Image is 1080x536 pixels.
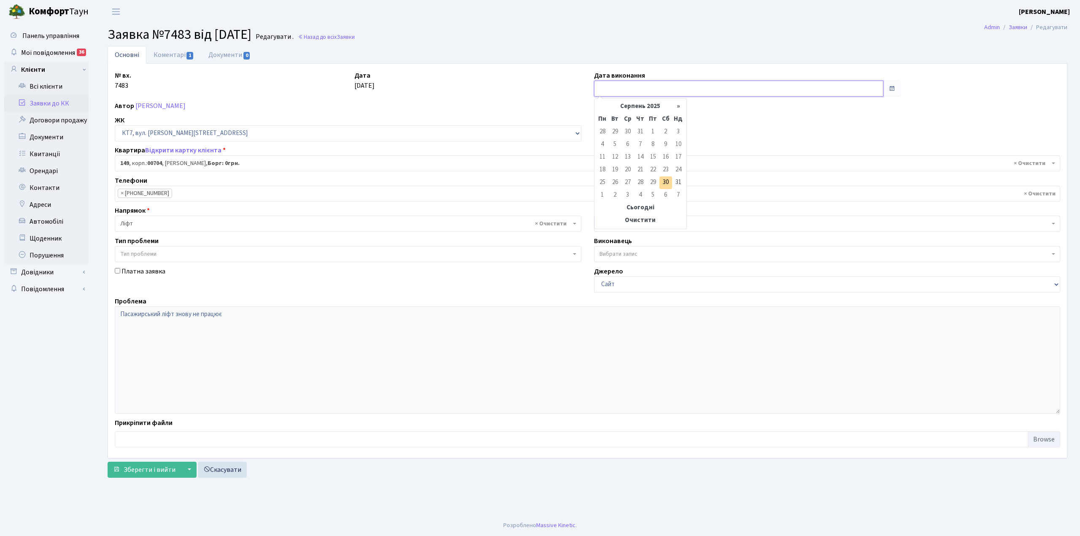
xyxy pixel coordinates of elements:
td: 29 [647,176,659,189]
td: 5 [609,138,621,151]
a: Документи [201,46,258,64]
td: 5 [647,189,659,202]
img: logo.png [8,3,25,20]
td: 11 [596,151,609,164]
td: 15 [647,151,659,164]
th: Пн [596,113,609,126]
th: Сьогодні [596,202,685,214]
label: Джерело [594,266,623,276]
td: 6 [659,189,672,202]
span: Зберегти і вийти [124,465,175,474]
span: Видалити всі елементи [1024,189,1056,198]
th: Серпень 2025 [609,100,672,113]
label: Телефони [115,176,147,186]
div: 36 [77,49,86,56]
span: Панель управління [22,31,79,41]
td: 31 [672,176,685,189]
td: 31 [634,126,647,138]
label: № вх. [115,70,131,81]
span: Заявки [337,33,355,41]
a: Заявки [1009,23,1027,32]
li: +380992296784 [118,189,172,198]
a: Назад до всіхЗаявки [298,33,355,41]
td: 30 [621,126,634,138]
a: [PERSON_NAME] [1019,7,1070,17]
label: Виконавець [594,236,632,246]
label: Напрямок [115,206,150,216]
td: 7 [634,138,647,151]
td: 28 [596,126,609,138]
span: Ліфт [115,216,581,232]
a: Порушення [4,247,89,264]
b: [PERSON_NAME] [1019,7,1070,16]
span: Видалити всі елементи [1014,159,1045,168]
td: 30 [659,176,672,189]
button: Переключити навігацію [105,5,127,19]
label: Автор [115,101,134,111]
span: Таун [29,5,89,19]
td: 24 [672,164,685,176]
a: Admin [984,23,1000,32]
span: Мої повідомлення [21,48,75,57]
td: 29 [609,126,621,138]
a: Довідники [4,264,89,281]
td: 26 [609,176,621,189]
label: ЖК [115,115,124,125]
a: Клієнти [4,61,89,78]
td: 6 [621,138,634,151]
th: » [672,100,685,113]
td: 25 [596,176,609,189]
td: 8 [647,138,659,151]
a: Автомобілі [4,213,89,230]
span: × [121,189,124,198]
td: 2 [609,189,621,202]
td: 17 [672,151,685,164]
td: 2 [659,126,672,138]
th: Очистити [596,214,685,227]
a: Адреси [4,196,89,213]
td: 22 [647,164,659,176]
span: Тип проблеми [120,250,157,258]
a: Орендарі [4,162,89,179]
td: 23 [659,164,672,176]
td: 4 [596,138,609,151]
a: Контакти [4,179,89,196]
label: Проблема [115,296,146,306]
td: 9 [659,138,672,151]
td: 13 [621,151,634,164]
label: Прикріпити файли [115,418,173,428]
a: Документи [4,129,89,146]
div: 7483 [108,70,348,97]
th: Нд [672,113,685,126]
td: 3 [672,126,685,138]
div: Розроблено . [503,521,577,530]
a: Скасувати [198,462,247,478]
a: Квитанції [4,146,89,162]
b: 149 [120,159,129,168]
td: 19 [609,164,621,176]
a: Відкрити картку клієнта [145,146,221,155]
textarea: Пасажирський ліфт знову не працює [115,306,1060,414]
a: Всі клієнти [4,78,89,95]
th: Вт [609,113,621,126]
label: Тип проблеми [115,236,159,246]
button: Зберегти і вийти [108,462,181,478]
a: Основні [108,46,146,64]
span: Заявка №7483 від [DATE] [108,25,251,44]
span: 1 [186,52,193,60]
td: 12 [609,151,621,164]
a: Повідомлення [4,281,89,298]
a: Панель управління [4,27,89,44]
li: Редагувати [1027,23,1067,32]
td: 20 [621,164,634,176]
a: Договори продажу [4,112,89,129]
a: Щоденник [4,230,89,247]
a: Massive Kinetic [536,521,575,530]
nav: breadcrumb [972,19,1080,36]
td: 16 [659,151,672,164]
label: Дата [354,70,370,81]
td: 1 [647,126,659,138]
div: [DATE] [348,70,588,97]
th: Чт [634,113,647,126]
td: 28 [634,176,647,189]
